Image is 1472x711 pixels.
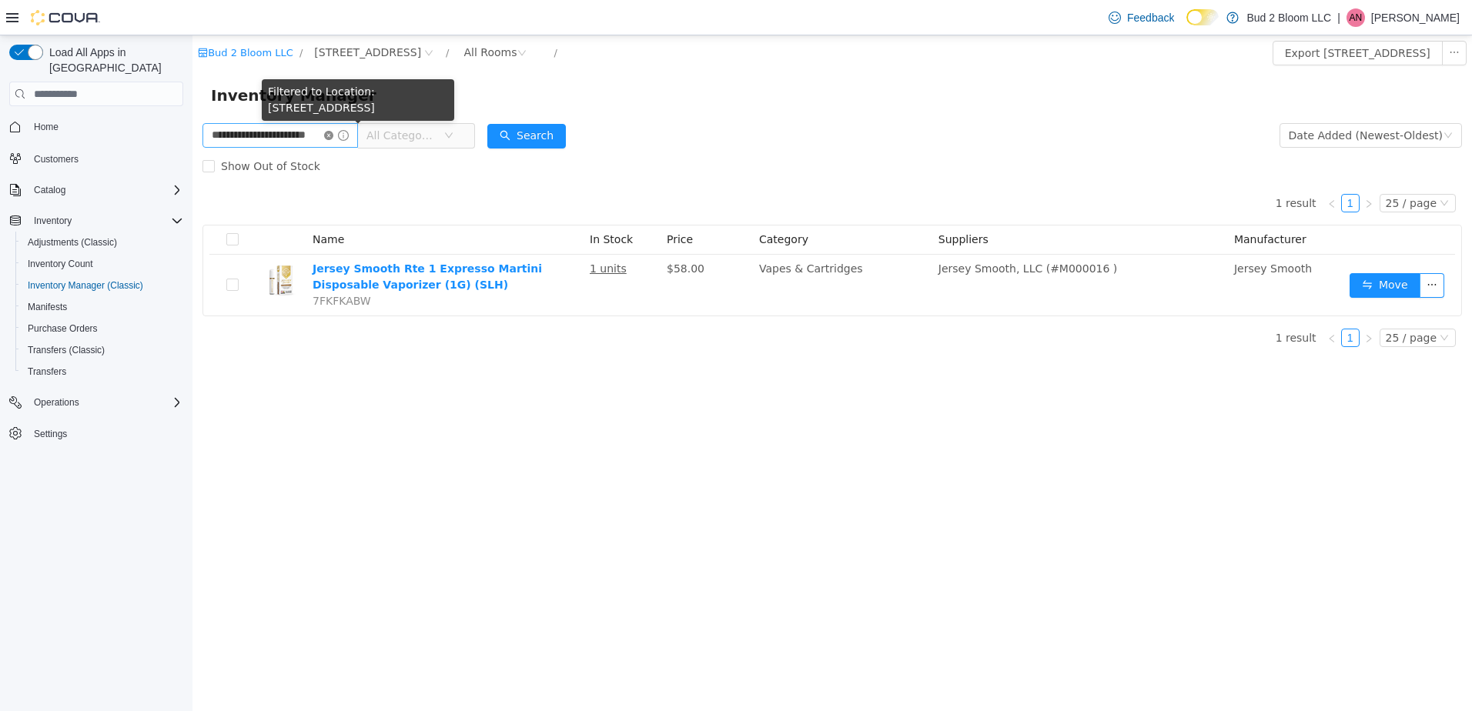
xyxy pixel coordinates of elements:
[232,13,241,22] i: icon: close-circle
[28,301,67,313] span: Manifests
[1080,5,1250,30] button: Export [STREET_ADDRESS]
[31,10,100,25] img: Cova
[18,48,193,72] span: Inventory Manager
[1186,9,1219,25] input: Dark Mode
[1167,159,1186,177] li: Next Page
[22,276,149,295] a: Inventory Manager (Classic)
[120,198,152,210] span: Name
[15,339,189,361] button: Transfers (Classic)
[1227,238,1252,262] button: icon: ellipsis
[69,44,262,85] div: Filtered to Location: [STREET_ADDRESS]
[69,225,108,264] img: Jersey Smooth Rte 1 Expresso Martini Disposable Vaporizer (1G) (SLH) hero shot
[174,92,244,108] span: All Categories
[1135,299,1144,308] i: icon: left
[15,296,189,318] button: Manifests
[22,125,134,137] span: Show Out of Stock
[325,13,334,22] i: icon: close-circle
[22,341,183,359] span: Transfers (Classic)
[28,322,98,335] span: Purchase Orders
[1083,293,1124,312] li: 1 result
[22,298,73,316] a: Manifests
[28,366,66,378] span: Transfers
[1149,159,1167,177] li: 1
[3,147,189,169] button: Customers
[1135,164,1144,173] i: icon: left
[28,424,183,443] span: Settings
[22,319,104,338] a: Purchase Orders
[397,198,440,210] span: In Stock
[3,210,189,232] button: Inventory
[1083,159,1124,177] li: 1 result
[28,393,85,412] button: Operations
[28,258,93,270] span: Inventory Count
[1350,8,1363,27] span: AN
[1247,163,1256,174] i: icon: down
[22,255,183,273] span: Inventory Count
[22,362,183,381] span: Transfers
[362,12,365,23] span: /
[28,425,73,443] a: Settings
[22,298,183,316] span: Manifests
[28,212,183,230] span: Inventory
[22,341,111,359] a: Transfers (Classic)
[43,45,183,75] span: Load All Apps in [GEOGRAPHIC_DATA]
[3,179,189,201] button: Catalog
[34,396,79,409] span: Operations
[3,115,189,138] button: Home
[15,253,189,275] button: Inventory Count
[120,259,179,272] span: 7FKFKABW
[1247,298,1256,309] i: icon: down
[34,153,79,165] span: Customers
[107,12,110,23] span: /
[397,227,434,239] u: 1 units
[1157,238,1228,262] button: icon: swapMove
[295,88,373,113] button: icon: searchSearch
[746,198,796,210] span: Suppliers
[1251,95,1260,106] i: icon: down
[15,232,189,253] button: Adjustments (Classic)
[34,184,65,196] span: Catalog
[146,95,156,105] i: icon: info-circle
[3,392,189,413] button: Operations
[28,236,117,249] span: Adjustments (Classic)
[1149,293,1167,312] li: 1
[15,318,189,339] button: Purchase Orders
[5,12,15,22] i: icon: shop
[28,181,72,199] button: Catalog
[22,233,183,252] span: Adjustments (Classic)
[1167,293,1186,312] li: Next Page
[1347,8,1365,27] div: Angel Nieves
[5,12,101,23] a: icon: shopBud 2 Bloom LLC
[1337,8,1340,27] p: |
[1193,159,1244,176] div: 25 / page
[1172,299,1181,308] i: icon: right
[122,8,229,25] span: 123 Ledgewood Ave
[1371,8,1460,27] p: [PERSON_NAME]
[28,118,65,136] a: Home
[28,212,78,230] button: Inventory
[1149,294,1166,311] a: 1
[120,227,350,255] a: Jersey Smooth Rte 1 Expresso Martini Disposable Vaporizer (1G) (SLH)
[1246,8,1331,27] p: Bud 2 Bloom LLC
[15,361,189,382] button: Transfers
[22,233,123,252] a: Adjustments (Classic)
[746,227,925,239] span: Jersey Smooth, LLC (#M000016 )
[28,344,105,356] span: Transfers (Classic)
[28,279,143,292] span: Inventory Manager (Classic)
[1250,5,1274,30] button: icon: ellipsis
[132,95,141,105] i: icon: close-circle
[560,219,740,280] td: Vapes & Cartridges
[1102,2,1180,33] a: Feedback
[1130,159,1149,177] li: Previous Page
[28,117,183,136] span: Home
[252,95,261,106] i: icon: down
[3,422,189,445] button: Settings
[1096,88,1250,112] div: Date Added (Newest-Oldest)
[1042,198,1114,210] span: Manufacturer
[1172,164,1181,173] i: icon: right
[272,5,325,28] div: All Rooms
[28,150,85,169] a: Customers
[22,319,183,338] span: Purchase Orders
[34,428,67,440] span: Settings
[9,109,183,485] nav: Complex example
